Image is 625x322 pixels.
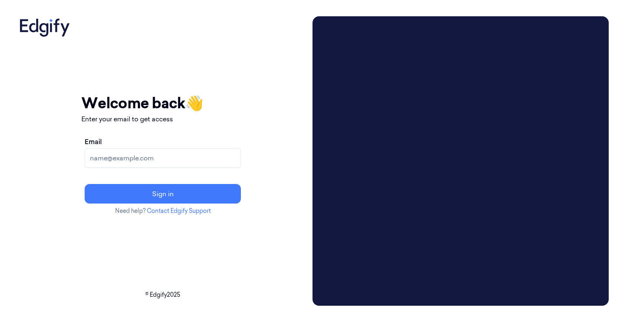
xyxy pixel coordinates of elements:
button: Sign in [85,184,241,204]
label: Email [85,137,102,147]
a: Contact Edgify Support [147,207,211,215]
p: Need help? [81,207,244,215]
h1: Welcome back 👋 [81,92,244,114]
input: name@example.com [85,148,241,168]
p: Enter your email to get access [81,114,244,124]
p: © Edgify 2025 [16,291,309,299]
